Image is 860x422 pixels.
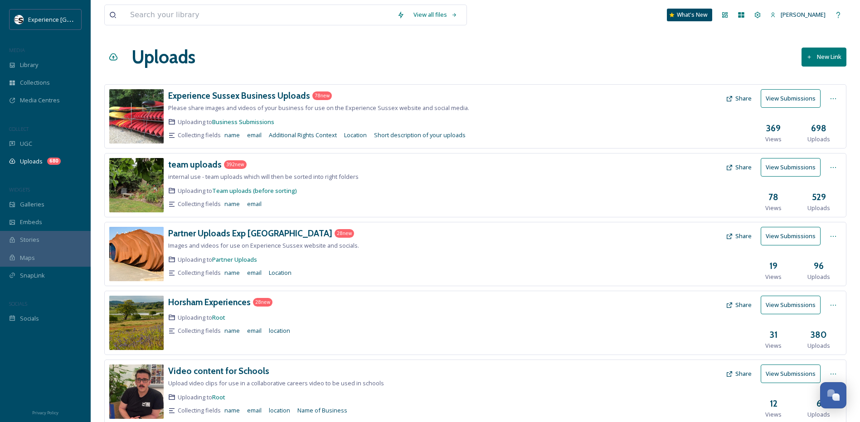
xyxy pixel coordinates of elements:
a: team uploads [168,158,222,171]
h3: 529 [812,191,826,204]
span: [PERSON_NAME] [781,10,826,19]
button: Open Chat [820,382,846,408]
h3: Video content for Schools [168,365,269,376]
div: 392 new [224,160,247,169]
span: Views [765,341,782,350]
button: Share [721,158,756,176]
span: name [224,200,240,208]
span: Socials [20,314,39,323]
h3: Experience Sussex Business Uploads [168,90,310,101]
span: location [269,326,290,335]
span: Uploads [807,410,830,419]
div: 28 new [253,298,272,307]
input: Search your library [126,5,393,25]
a: Partner Uploads [212,255,257,264]
h3: 96 [814,259,824,273]
a: View Submissions [761,296,825,314]
span: email [247,200,262,208]
span: name [224,131,240,139]
span: MEDIA [9,47,25,53]
h3: 698 [811,122,826,135]
span: name [224,406,240,415]
span: Views [765,410,782,419]
img: e73d093c-0a51-4230-b27a-e4dd8c2c8d6a.jpg [109,227,164,281]
button: New Link [802,48,846,66]
a: [PERSON_NAME] [766,6,830,24]
a: Root [212,313,225,321]
button: View Submissions [761,227,821,245]
h3: 6 [816,397,821,410]
a: What's New [667,9,712,21]
span: name [224,269,240,277]
span: Additional Rights Context [269,131,337,139]
a: Video content for Schools [168,364,269,378]
span: Uploading to [178,187,297,195]
button: View Submissions [761,296,821,314]
div: 78 new [312,91,332,100]
a: Privacy Policy [32,407,58,417]
img: ce9c3971-6d5e-40d4-bdd2-d3d19e98e948.jpg [109,364,164,419]
span: Collecting fields [178,131,221,139]
a: Business Submissions [212,118,274,126]
span: Collecting fields [178,326,221,335]
span: UGC [20,139,32,148]
div: 680 [47,158,61,165]
a: View Submissions [761,89,825,108]
button: Share [721,90,756,107]
h3: 31 [770,328,777,341]
span: Location [344,131,367,139]
button: Share [721,296,756,314]
span: Galleries [20,200,44,209]
a: Partner Uploads Exp [GEOGRAPHIC_DATA] [168,227,332,240]
span: email [247,326,262,335]
span: name [224,326,240,335]
span: Uploads [807,273,830,281]
img: 915411c4-c596-48a4-8f82-2814f59fea12.jpg [109,296,164,350]
span: Upload video clips for use in a collaborative careers video to be used in schools [168,379,384,387]
span: Uploads [20,157,43,166]
button: Share [721,365,756,383]
a: View all files [409,6,462,24]
span: Library [20,61,38,69]
span: Short description of your uploads [374,131,466,139]
img: 218194f6-64f8-420b-acf8-e40114b89db6.jpg [109,89,164,144]
h3: team uploads [168,159,222,170]
a: Team uploads (before sorting) [212,187,297,195]
span: SOCIALS [9,300,27,307]
a: View Submissions [761,364,825,383]
span: Uploading to [178,255,257,264]
span: WIDGETS [9,186,30,193]
span: Media Centres [20,96,60,105]
span: Maps [20,254,35,262]
button: View Submissions [761,364,821,383]
h3: Horsham Experiences [168,297,251,307]
h3: Partner Uploads Exp [GEOGRAPHIC_DATA] [168,228,332,239]
span: internal use - team uploads which will then be sorted into right folders [168,173,359,181]
a: Experience Sussex Business Uploads [168,89,310,102]
a: Horsham Experiences [168,296,251,309]
button: View Submissions [761,158,821,177]
button: Share [721,227,756,245]
span: Views [765,273,782,281]
h1: Uploads [131,43,195,71]
span: Name of Business [297,406,347,415]
img: WSCC%20ES%20Socials%20Icon%20-%20Secondary%20-%20Black.jpg [15,15,24,24]
span: Please share images and videos of your business for use on the Experience Sussex website and soci... [168,104,469,112]
span: email [247,406,262,415]
span: COLLECT [9,125,29,132]
h3: 19 [769,259,777,273]
h3: 369 [766,122,781,135]
a: View Submissions [761,227,825,245]
span: Collections [20,78,50,87]
h3: 12 [770,397,777,410]
span: Location [269,269,292,277]
span: email [247,131,262,139]
span: Stories [20,235,39,244]
a: Root [212,393,225,401]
